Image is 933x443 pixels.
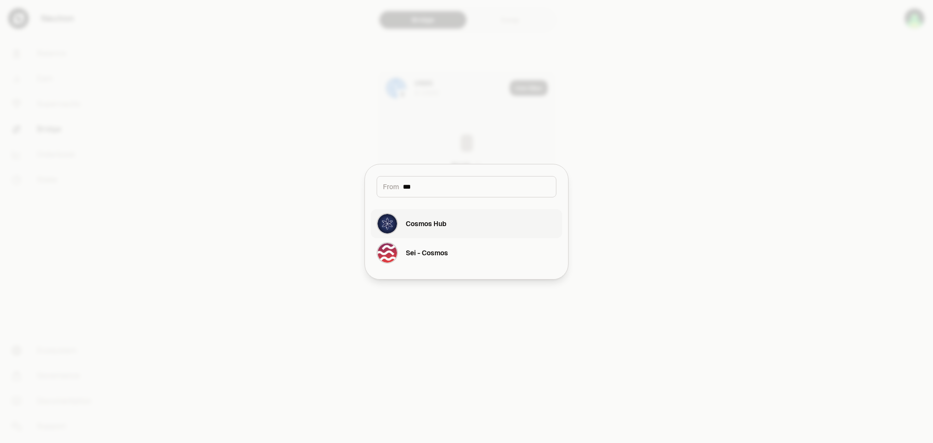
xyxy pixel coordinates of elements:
[406,219,447,229] div: Cosmos Hub
[377,213,398,234] img: Cosmos Hub Logo
[371,238,562,267] button: Sei - Cosmos LogoSei - Cosmos
[406,248,448,258] div: Sei - Cosmos
[371,209,562,238] button: Cosmos Hub LogoCosmos Hub
[377,242,398,264] img: Sei - Cosmos Logo
[383,182,399,192] span: From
